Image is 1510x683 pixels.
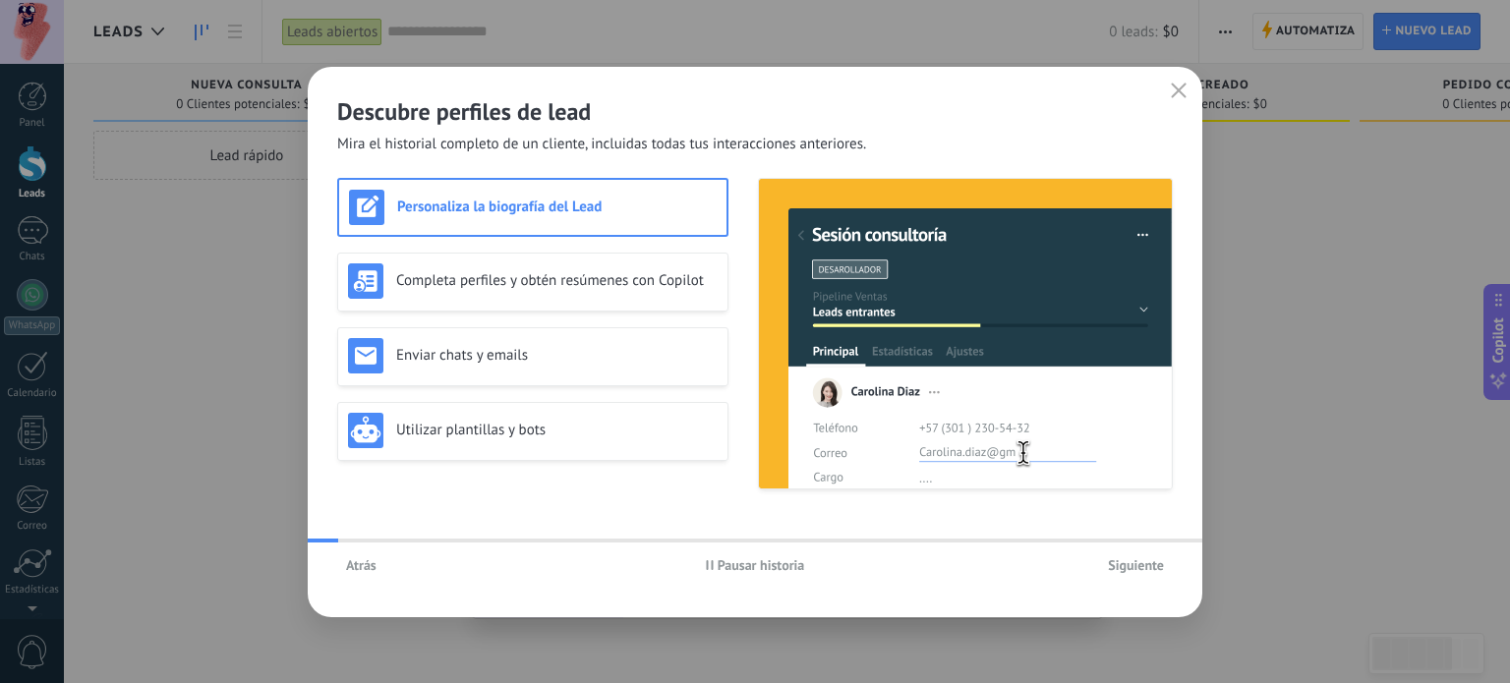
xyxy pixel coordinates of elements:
button: Siguiente [1099,550,1173,580]
h3: Personaliza la biografía del Lead [397,198,717,216]
h3: Enviar chats y emails [396,346,718,365]
button: Pausar historia [697,550,814,580]
span: Siguiente [1108,558,1164,572]
span: Atrás [346,558,377,572]
span: Pausar historia [718,558,805,572]
h3: Utilizar plantillas y bots [396,421,718,439]
span: Mira el historial completo de un cliente, incluidas todas tus interacciones anteriores. [337,135,866,154]
button: Atrás [337,550,385,580]
h3: Completa perfiles y obtén resúmenes con Copilot [396,271,718,290]
h2: Descubre perfiles de lead [337,96,1173,127]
